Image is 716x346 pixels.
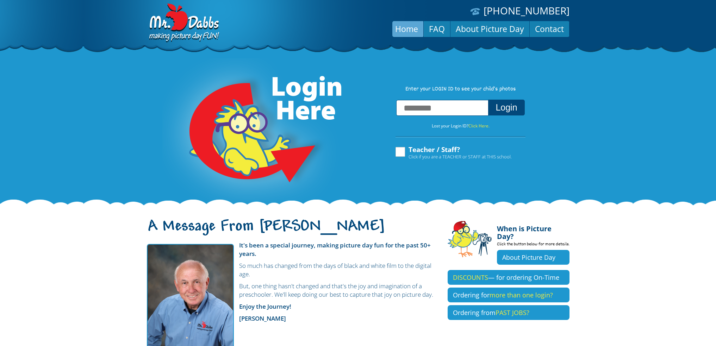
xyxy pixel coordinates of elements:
strong: Enjoy the Journey! [239,302,291,310]
a: Contact [530,20,569,37]
a: DISCOUNTS— for ordering On-Time [448,270,569,285]
span: more than one login? [490,291,553,299]
button: Login [488,100,524,115]
a: About Picture Day [450,20,529,37]
a: Home [390,20,423,37]
img: Login Here [162,58,343,206]
h4: When is Picture Day? [497,221,569,240]
span: DISCOUNTS [453,273,488,282]
p: Lost your Login ID? [388,122,533,130]
a: FAQ [424,20,450,37]
a: Ordering fromPAST JOBS? [448,305,569,320]
span: Click if you are a TEACHER or STAFF at THIS school. [409,153,512,160]
p: So much has changed from the days of black and white film to the digital age. [147,262,437,278]
h1: A Message From [PERSON_NAME] [147,224,437,238]
strong: It's been a special journey, making picture day fun for the past 50+ years. [239,241,431,258]
a: Click Here. [468,123,490,129]
img: Dabbs Company [147,4,220,43]
span: PAST JOBS? [496,308,529,317]
label: Teacher / Staff? [394,146,512,159]
a: [PHONE_NUMBER] [484,4,569,17]
a: About Picture Day [497,250,569,265]
strong: [PERSON_NAME] [239,314,286,322]
p: Enter your LOGIN ID to see your child’s photos [388,86,533,93]
p: Click the button below for more details. [497,240,569,250]
p: But, one thing hasn't changed and that's the joy and imagination of a preschooler. We'll keep doi... [147,282,437,299]
a: Ordering formore than one login? [448,288,569,302]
